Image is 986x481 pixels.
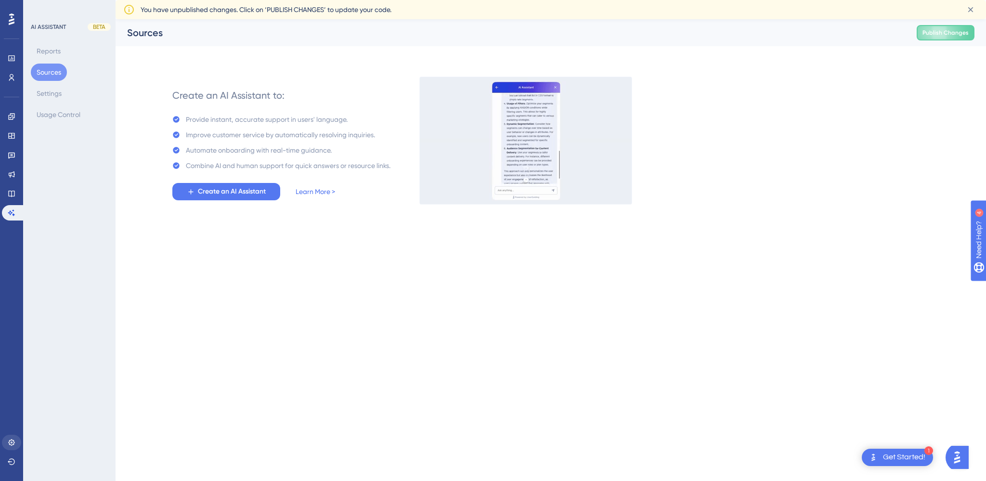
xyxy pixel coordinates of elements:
[23,2,60,14] span: Need Help?
[172,89,285,102] div: Create an AI Assistant to:
[868,452,879,463] img: launcher-image-alternative-text
[922,29,969,37] span: Publish Changes
[917,25,974,40] button: Publish Changes
[31,42,66,60] button: Reports
[31,23,66,31] div: AI ASSISTANT
[31,85,67,102] button: Settings
[31,106,86,123] button: Usage Control
[883,452,925,463] div: Get Started!
[419,77,632,205] img: 536038c8a6906fa413afa21d633a6c1c.gif
[127,26,893,39] div: Sources
[296,186,335,197] a: Learn More >
[88,23,111,31] div: BETA
[186,144,332,156] div: Automate onboarding with real-time guidance.
[172,183,280,200] button: Create an AI Assistant
[31,64,67,81] button: Sources
[186,129,375,141] div: Improve customer service by automatically resolving inquiries.
[862,449,933,466] div: Open Get Started! checklist, remaining modules: 1
[186,160,390,171] div: Combine AI and human support for quick answers or resource links.
[924,446,933,455] div: 1
[946,443,974,472] iframe: UserGuiding AI Assistant Launcher
[198,186,266,197] span: Create an AI Assistant
[67,5,70,13] div: 4
[141,4,391,15] span: You have unpublished changes. Click on ‘PUBLISH CHANGES’ to update your code.
[186,114,348,125] div: Provide instant, accurate support in users' language.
